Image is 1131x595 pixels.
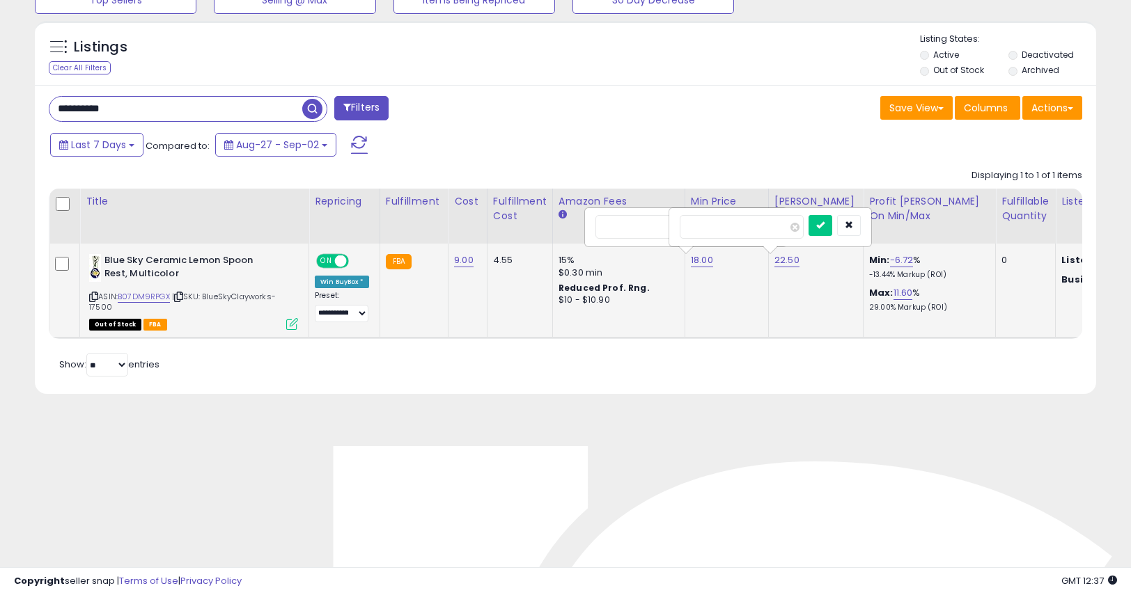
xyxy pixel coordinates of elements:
[955,96,1020,120] button: Columns
[559,267,674,279] div: $0.30 min
[920,33,1096,46] p: Listing States:
[89,291,276,312] span: | SKU: BlueSkyClayworks-17500
[315,291,369,322] div: Preset:
[318,255,335,267] span: ON
[933,64,984,76] label: Out of Stock
[1022,49,1074,61] label: Deactivated
[559,209,567,221] small: Amazon Fees.
[49,61,111,74] div: Clear All Filters
[493,194,547,223] div: Fulfillment Cost
[493,254,542,267] div: 4.55
[1061,253,1125,267] b: Listed Price:
[774,253,799,267] a: 22.50
[89,254,101,282] img: 41nm7COp2aL._SL40_.jpg
[880,96,953,120] button: Save View
[89,254,298,328] div: ASIN:
[1001,194,1050,223] div: Fulfillable Quantity
[454,253,474,267] a: 9.00
[890,253,914,267] a: -6.72
[347,255,369,267] span: OFF
[869,254,985,280] div: %
[869,194,990,223] div: Profit [PERSON_NAME] on Min/Max
[972,169,1082,182] div: Displaying 1 to 1 of 1 items
[933,49,959,61] label: Active
[71,138,126,152] span: Last 7 Days
[774,194,857,209] div: [PERSON_NAME]
[869,270,985,280] p: -13.44% Markup (ROI)
[89,319,141,331] span: All listings that are currently out of stock and unavailable for purchase on Amazon
[50,133,143,157] button: Last 7 Days
[386,194,442,209] div: Fulfillment
[59,358,159,371] span: Show: entries
[315,276,369,288] div: Win BuyBox *
[1001,254,1045,267] div: 0
[869,303,985,312] p: 29.00% Markup (ROI)
[386,254,412,269] small: FBA
[118,291,170,303] a: B07DM9RPGX
[215,133,336,157] button: Aug-27 - Sep-02
[691,194,763,209] div: Min Price
[864,189,996,244] th: The percentage added to the cost of goods (COGS) that forms the calculator for Min & Max prices.
[869,253,890,267] b: Min:
[334,96,389,120] button: Filters
[143,319,167,331] span: FBA
[315,194,374,209] div: Repricing
[894,286,913,300] a: 11.60
[236,138,319,152] span: Aug-27 - Sep-02
[559,294,674,306] div: $10 - $10.90
[869,287,985,312] div: %
[86,194,303,209] div: Title
[559,254,674,267] div: 15%
[146,139,210,152] span: Compared to:
[869,286,894,299] b: Max:
[559,194,679,209] div: Amazon Fees
[104,254,274,283] b: Blue Sky Ceramic Lemon Spoon Rest, Multicolor
[559,282,650,294] b: Reduced Prof. Rng.
[74,38,127,57] h5: Listings
[964,101,1008,115] span: Columns
[1022,64,1059,76] label: Archived
[1022,96,1082,120] button: Actions
[454,194,481,209] div: Cost
[691,253,713,267] a: 18.00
